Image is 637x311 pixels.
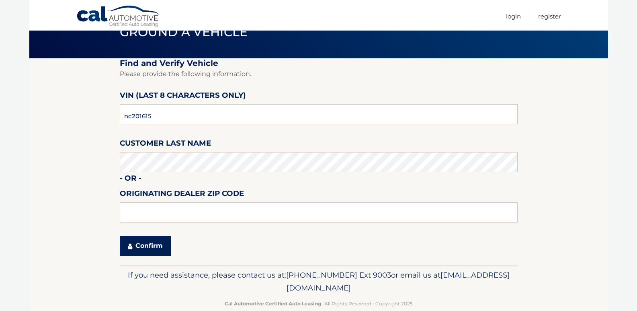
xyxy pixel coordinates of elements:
h2: Find and Verify Vehicle [120,58,518,68]
p: Please provide the following information. [120,68,518,80]
label: Customer Last Name [120,137,211,152]
button: Confirm [120,236,171,256]
label: VIN (last 8 characters only) [120,89,246,104]
a: Cal Automotive [76,5,161,29]
p: - All Rights Reserved - Copyright 2025 [125,299,512,308]
label: Originating Dealer Zip Code [120,187,244,202]
label: - or - [120,172,141,187]
span: [PHONE_NUMBER] Ext 9003 [286,270,391,280]
span: Ground a Vehicle [120,25,248,39]
strong: Cal Automotive Certified Auto Leasing [225,301,321,307]
p: If you need assistance, please contact us at: or email us at [125,269,512,295]
a: Register [538,10,561,23]
a: Login [506,10,521,23]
